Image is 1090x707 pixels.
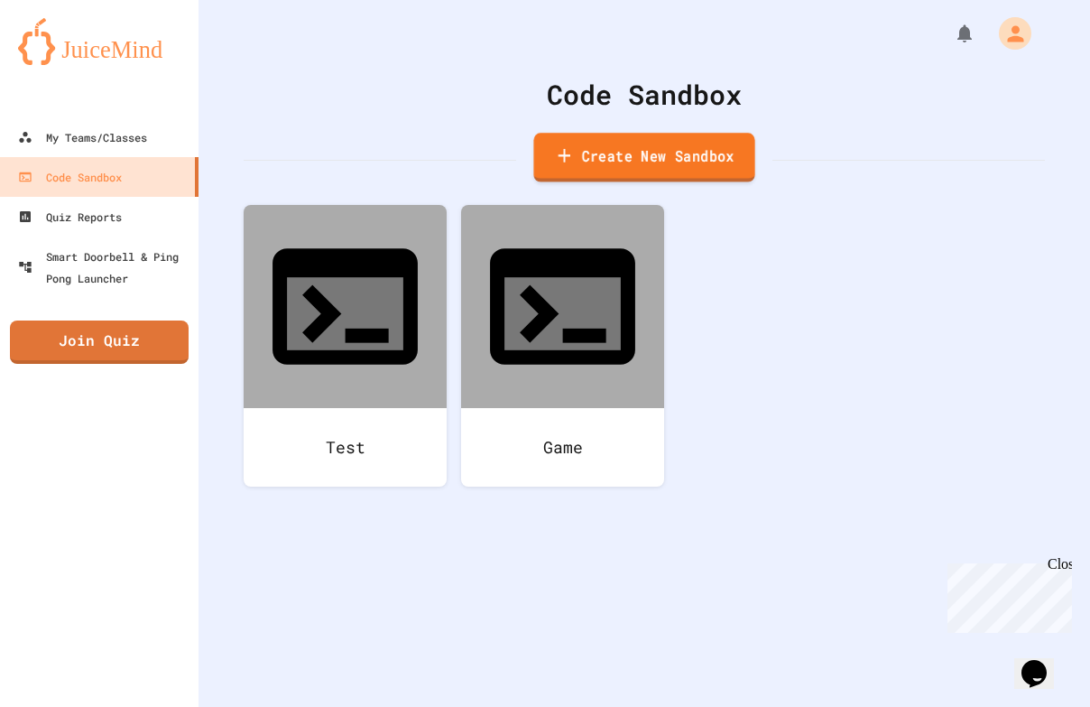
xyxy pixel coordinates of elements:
[18,206,122,228] div: Quiz Reports
[244,74,1045,115] div: Code Sandbox
[10,321,189,364] a: Join Quiz
[18,166,122,188] div: Code Sandbox
[7,7,125,115] div: Chat with us now!Close
[461,205,664,487] a: Game
[920,18,980,49] div: My Notifications
[980,13,1036,54] div: My Account
[244,205,447,487] a: Test
[940,556,1072,633] iframe: chat widget
[1014,635,1072,689] iframe: chat widget
[18,126,147,148] div: My Teams/Classes
[244,408,447,487] div: Test
[18,18,180,65] img: logo-orange.svg
[533,133,754,182] a: Create New Sandbox
[18,246,191,289] div: Smart Doorbell & Ping Pong Launcher
[461,408,664,487] div: Game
